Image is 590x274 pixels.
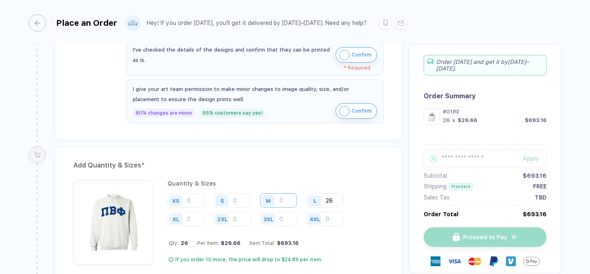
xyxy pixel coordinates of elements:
[172,216,179,222] div: XL
[169,240,188,246] div: Qty:
[77,184,149,256] img: 4db13ccc-f957-43e6-ad53-f50e23638920_nt_front_1756137547798.jpg
[200,109,265,118] div: 95% customers say yes!
[126,16,140,30] img: user profile
[275,240,299,246] div: $693.16
[147,20,367,27] div: Hey! If you order [DATE], you'll get it delivered by [DATE]–[DATE]. Need any help?
[250,240,299,246] div: Item Total:
[179,240,188,246] span: 26
[266,197,271,204] div: M
[219,240,241,246] div: $26.66
[220,197,224,204] div: S
[263,216,273,222] div: 3XL
[172,197,179,204] div: XS
[533,183,547,190] div: FREE
[489,256,499,266] img: Paypal
[424,183,447,190] div: Shipping
[443,109,547,115] div: #G180
[339,50,349,60] img: icon
[73,159,383,172] div: Add Quantity & Sizes
[175,256,322,263] div: If you order 10 more, the price will drop to $24.89 per item.
[506,256,516,266] img: Venmo
[443,117,450,123] div: 26
[133,109,195,118] div: 80% changes are minor
[133,45,331,65] div: I've checked the details of the designs and confirm that they can be printed as is.
[523,172,547,179] div: $693.16
[197,240,241,246] div: Per Item:
[448,255,461,268] img: visa
[513,150,547,167] button: Apply
[424,211,458,217] div: Order Total
[56,18,117,28] div: Place an Order
[310,216,320,222] div: 4XL
[523,155,547,162] div: Apply
[352,104,372,118] span: Confirm
[313,197,316,204] div: L
[426,111,438,122] img: 4db13ccc-f957-43e6-ad53-f50e23638920_nt_front_1756137547798.jpg
[339,106,349,116] img: icon
[452,117,456,123] div: x
[217,216,227,222] div: 2XL
[424,55,547,75] div: Order [DATE] and get it by [DATE]–[DATE] .
[336,103,377,119] button: iconConfirm
[424,172,447,179] div: Subtotal
[424,194,449,201] div: Sales Tax
[133,84,377,104] div: I give your art team permission to make minor changes to image quality, size, and/or placement to...
[352,48,372,61] span: Confirm
[535,194,547,201] div: TBD
[523,211,547,217] div: $693.16
[336,47,377,63] button: iconConfirm
[449,183,472,190] div: Standard
[424,92,547,100] div: Order Summary
[525,117,547,123] div: $693.16
[168,180,383,187] div: Quantity & Sizes
[133,65,370,71] div: * Required
[431,256,440,266] img: express
[458,117,477,123] div: $26.66
[468,255,481,268] img: master-card
[523,253,540,269] img: GPay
